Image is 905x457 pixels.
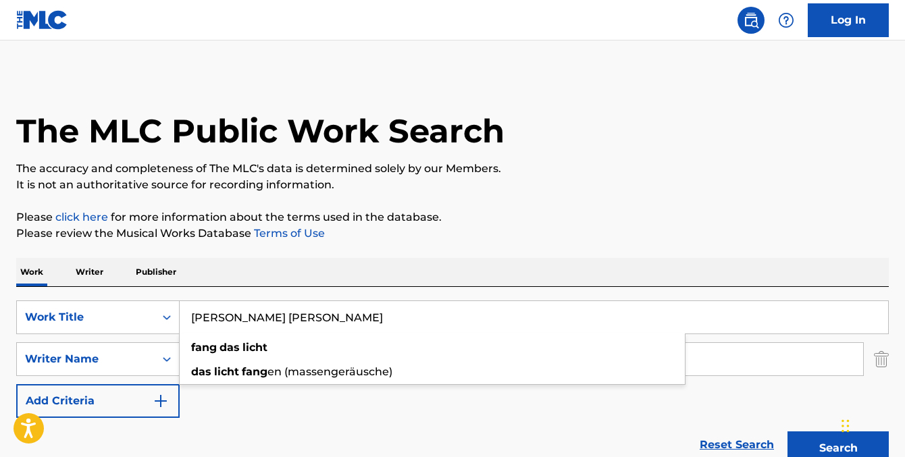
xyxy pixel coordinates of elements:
[219,341,240,354] strong: das
[16,10,68,30] img: MLC Logo
[16,209,889,225] p: Please for more information about the terms used in the database.
[242,341,267,354] strong: licht
[25,351,147,367] div: Writer Name
[16,384,180,418] button: Add Criteria
[16,225,889,242] p: Please review the Musical Works Database
[842,406,850,446] div: Drag
[55,211,108,223] a: click here
[242,365,267,378] strong: fang
[16,258,47,286] p: Work
[778,12,794,28] img: help
[251,227,325,240] a: Terms of Use
[16,177,889,193] p: It is not an authoritative source for recording information.
[837,392,905,457] iframe: Chat Widget
[867,278,905,387] iframe: Resource Center
[214,365,239,378] strong: licht
[743,12,759,28] img: search
[773,7,800,34] div: Help
[808,3,889,37] a: Log In
[191,365,211,378] strong: das
[191,341,217,354] strong: fang
[132,258,180,286] p: Publisher
[16,161,889,177] p: The accuracy and completeness of The MLC's data is determined solely by our Members.
[16,111,505,151] h1: The MLC Public Work Search
[738,7,765,34] a: Public Search
[153,393,169,409] img: 9d2ae6d4665cec9f34b9.svg
[25,309,147,325] div: Work Title
[267,365,392,378] span: en (massengeräusche)
[72,258,107,286] p: Writer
